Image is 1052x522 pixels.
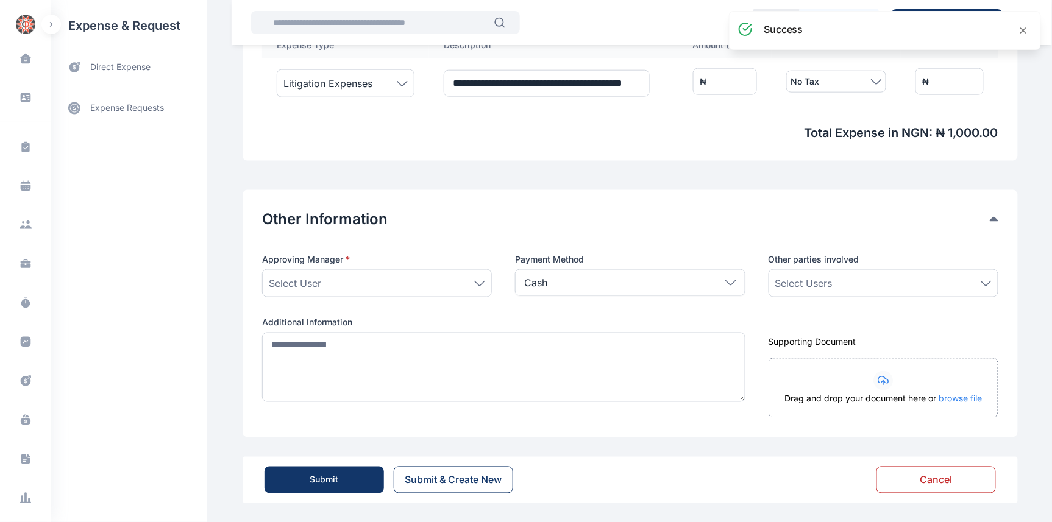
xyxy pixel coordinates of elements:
[262,124,998,141] span: Total Expense in NGN : ₦ 1,000.00
[269,276,321,291] span: Select User
[265,467,384,493] button: Submit
[876,467,996,493] button: Cancel
[394,467,513,493] button: Submit & Create New
[524,275,547,290] p: Cash
[262,210,990,229] button: Other Information
[775,276,833,291] span: Select Users
[262,317,745,329] label: Additional Information
[700,76,707,88] div: ₦
[283,76,372,91] span: Litigation Expenses
[51,93,207,122] a: expense requests
[678,32,772,58] th: Amount ( NGN )
[429,32,678,58] th: Description
[769,393,998,417] div: Drag and drop your document here or
[791,74,819,89] span: No Tax
[262,253,350,266] span: Approving Manager
[90,61,151,74] span: direct expense
[764,22,803,37] h3: success
[923,76,929,88] div: ₦
[262,210,998,229] div: Other Information
[515,253,745,266] label: Payment Method
[769,253,859,266] span: Other parties involved
[51,83,207,122] div: expense requests
[51,51,207,83] a: direct expense
[939,393,982,404] span: browse file
[769,336,998,348] div: Supporting Document
[262,32,429,58] th: Expense Type
[310,474,339,486] div: Submit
